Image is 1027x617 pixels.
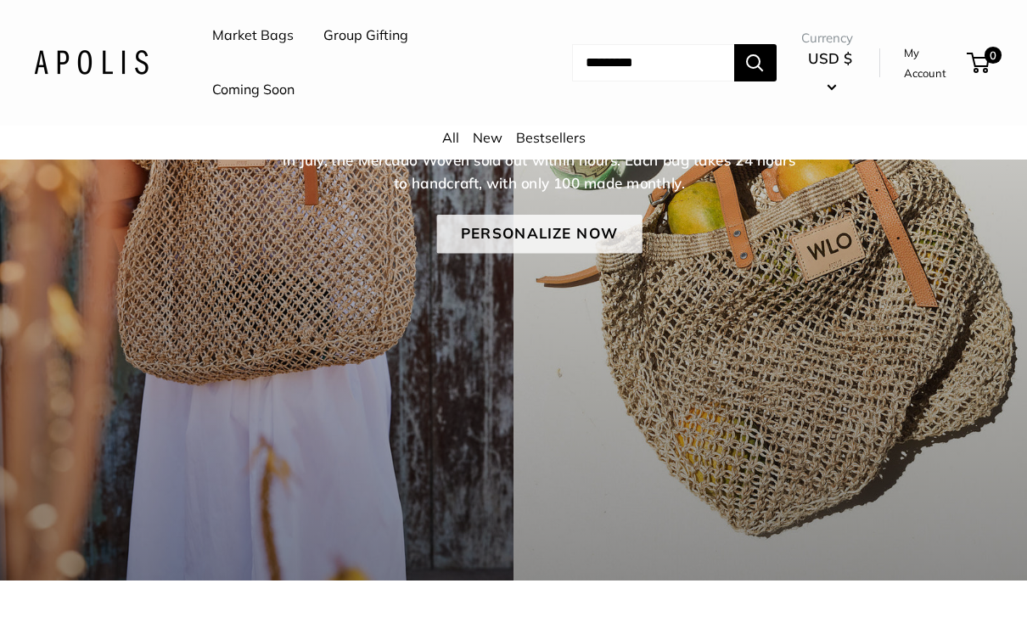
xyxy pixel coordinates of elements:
[572,44,734,81] input: Search...
[985,47,1002,64] span: 0
[278,149,802,194] p: In July, the Mercado Woven sold out within hours. Each bag takes 24 hours to handcraft, with only...
[904,42,961,84] a: My Account
[34,50,149,75] img: Apolis
[516,129,586,146] a: Bestsellers
[801,45,860,99] button: USD $
[968,53,990,73] a: 0
[212,23,294,48] a: Market Bags
[436,215,642,254] a: Personalize Now
[442,129,459,146] a: All
[808,49,852,67] span: USD $
[323,23,408,48] a: Group Gifting
[212,77,295,103] a: Coming Soon
[473,129,502,146] a: New
[734,44,777,81] button: Search
[801,26,860,50] span: Currency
